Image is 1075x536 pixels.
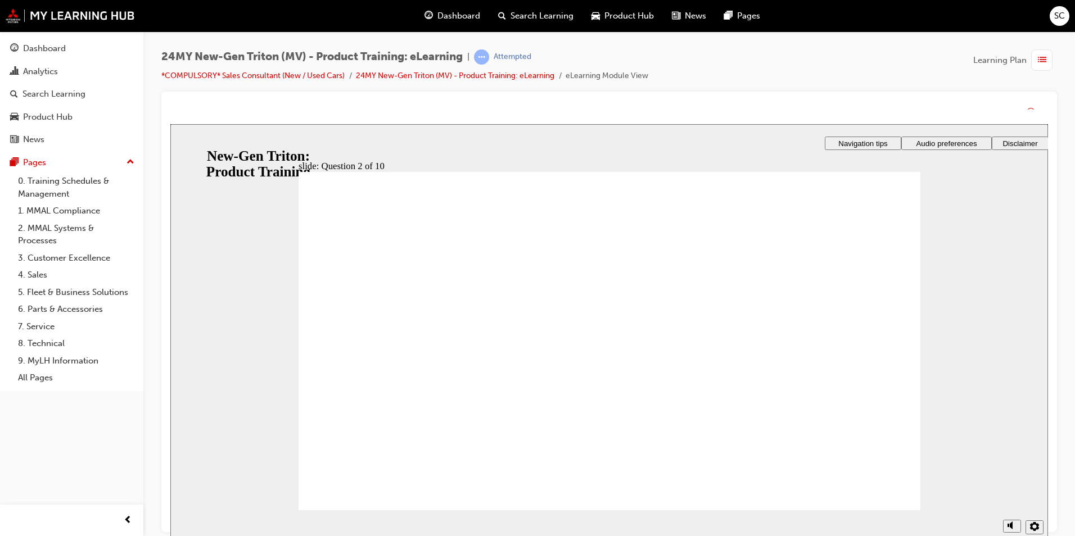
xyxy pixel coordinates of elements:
[1038,53,1046,67] span: list-icon
[731,12,821,26] button: Audio preferences
[654,12,731,26] button: Navigation tips
[724,9,733,23] span: pages-icon
[23,65,58,78] div: Analytics
[474,49,489,65] span: learningRecordVerb_ATTEMPT-icon
[23,156,46,169] div: Pages
[489,4,582,28] a: search-iconSearch Learning
[161,71,345,80] a: *COMPULSORY* Sales Consultant (New / Used Cars)
[685,10,706,22] span: News
[13,202,139,220] a: 1. MMAL Compliance
[746,15,806,24] span: Audio preferences
[13,266,139,284] a: 4. Sales
[10,89,18,99] span: search-icon
[566,70,648,83] li: eLearning Module View
[437,10,480,22] span: Dashboard
[1054,10,1065,22] span: SC
[591,9,600,23] span: car-icon
[13,369,139,387] a: All Pages
[10,135,19,145] span: news-icon
[13,220,139,249] a: 2. MMAL Systems & Processes
[4,84,139,105] a: Search Learning
[4,152,139,173] button: Pages
[13,249,139,267] a: 3. Customer Excellence
[13,352,139,370] a: 9. MyLH Information
[415,4,489,28] a: guage-iconDashboard
[668,15,717,24] span: Navigation tips
[737,10,760,22] span: Pages
[1050,6,1069,26] button: SC
[498,9,506,23] span: search-icon
[855,410,878,443] label: Zoom to fit
[10,158,19,168] span: pages-icon
[827,386,872,423] div: misc controls
[821,12,878,26] button: Disclaimer
[4,36,139,152] button: DashboardAnalyticsSearch LearningProduct HubNews
[715,4,769,28] a: pages-iconPages
[4,129,139,150] a: News
[834,410,906,419] input: volume
[23,111,73,124] div: Product Hub
[511,10,573,22] span: Search Learning
[6,8,135,23] img: mmal
[13,172,139,202] a: 0. Training Schedules & Management
[10,112,19,122] span: car-icon
[13,284,139,301] a: 5. Fleet & Business Solutions
[833,396,851,408] button: Mute (Ctrl+Alt+M)
[161,51,463,63] span: 24MY New-Gen Triton (MV) - Product Training: eLearning
[124,514,132,528] span: prev-icon
[23,133,44,146] div: News
[127,155,134,170] span: up-icon
[467,51,469,63] span: |
[22,88,85,101] div: Search Learning
[10,44,19,54] span: guage-icon
[23,42,66,55] div: Dashboard
[832,15,867,24] span: Disclaimer
[672,9,680,23] span: news-icon
[4,107,139,128] a: Product Hub
[13,301,139,318] a: 6. Parts & Accessories
[855,396,873,410] button: Settings
[582,4,663,28] a: car-iconProduct Hub
[4,61,139,82] a: Analytics
[10,67,19,77] span: chart-icon
[973,54,1027,67] span: Learning Plan
[356,71,554,80] a: 24MY New-Gen Triton (MV) - Product Training: eLearning
[494,52,531,62] div: Attempted
[13,318,139,335] a: 7. Service
[4,38,139,59] a: Dashboard
[663,4,715,28] a: news-iconNews
[424,9,433,23] span: guage-icon
[604,10,654,22] span: Product Hub
[13,335,139,352] a: 8. Technical
[973,49,1057,71] button: Learning Plan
